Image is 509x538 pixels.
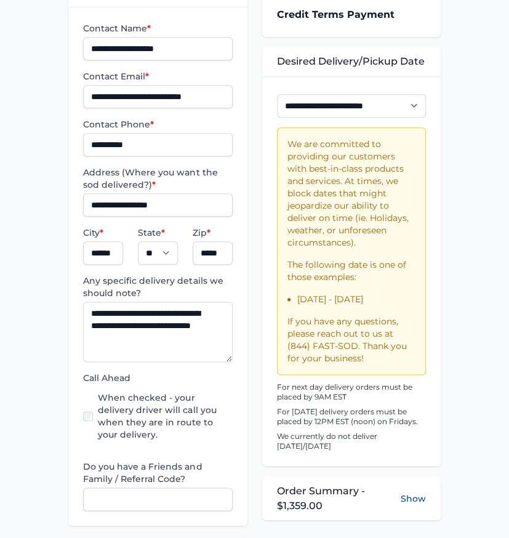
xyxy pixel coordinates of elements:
[83,372,232,384] label: Call Ahead
[287,138,415,249] p: We are committed to providing our customers with best-in-class products and services. At times, w...
[83,118,232,130] label: Contact Phone
[287,315,415,364] p: If you have any questions, please reach out to us at (844) FAST-SOD. Thank you for your business!
[83,166,232,191] label: Address (Where you want the sod delivered?)
[277,483,401,513] span: Order Summary - $1,359.00
[297,293,415,305] li: [DATE] - [DATE]
[401,492,426,504] button: Show
[277,9,395,20] strong: Credit Terms Payment
[193,227,233,239] label: Zip
[98,391,232,441] label: When checked - your delivery driver will call you when they are in route to your delivery.
[262,47,441,76] div: Desired Delivery/Pickup Date
[277,382,426,402] p: For next day delivery orders must be placed by 9AM EST
[83,275,232,299] label: Any specific delivery details we should note?
[138,227,178,239] label: State
[83,22,232,34] label: Contact Name
[287,259,415,283] p: The following date is one of those examples:
[83,227,123,239] label: City
[277,407,426,427] p: For [DATE] delivery orders must be placed by 12PM EST (noon) on Fridays.
[83,70,232,82] label: Contact Email
[83,460,232,485] label: Do you have a Friends and Family / Referral Code?
[277,432,426,451] p: We currently do not deliver [DATE]/[DATE]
